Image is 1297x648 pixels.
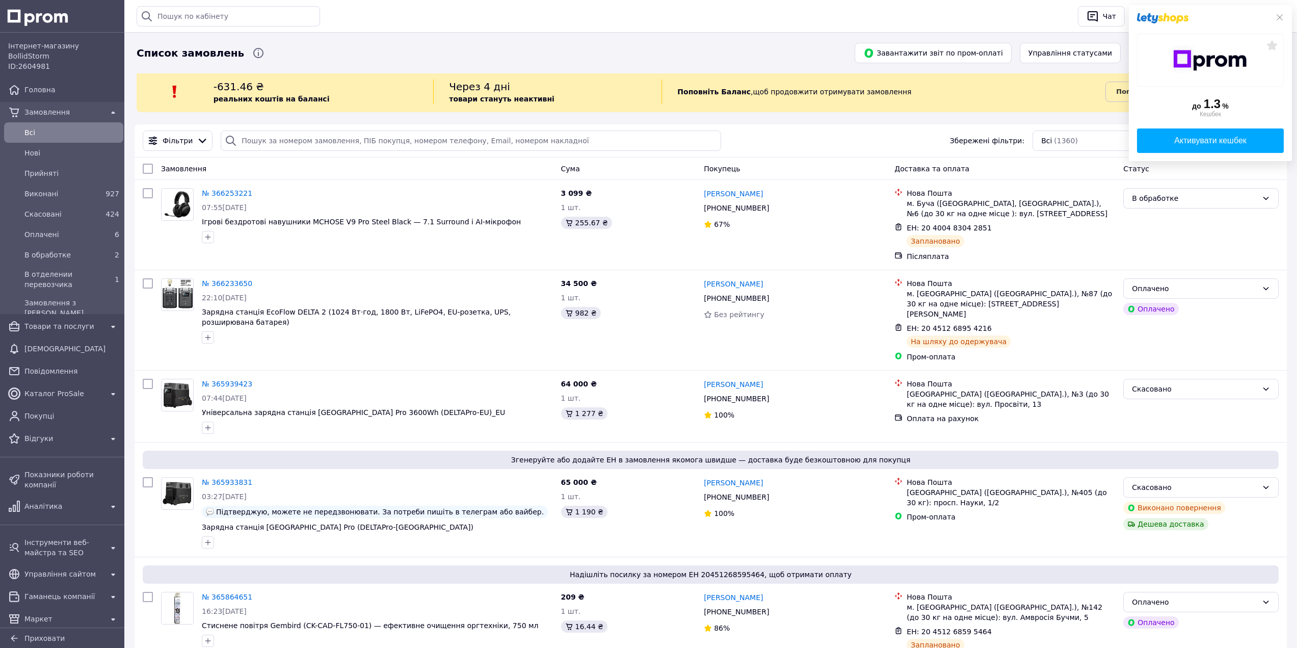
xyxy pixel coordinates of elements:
span: 1 шт. [561,493,581,501]
img: Фото товару [162,592,193,624]
img: :speech_balloon: [206,508,214,516]
span: Інтернет-магазину BollidStorm [8,41,119,61]
span: 2 [115,251,119,259]
button: Завантажити звіт по пром-оплаті [855,43,1012,63]
span: Зарядна станція [GEOGRAPHIC_DATA] Pro (DELTAPro-[GEOGRAPHIC_DATA]) [202,523,473,531]
span: 34 500 ₴ [561,279,597,288]
div: 1 277 ₴ [561,407,607,420]
span: Товари та послуги [24,321,103,331]
div: 1 190 ₴ [561,506,607,518]
a: Універсальна зарядна станція [GEOGRAPHIC_DATA] Pro 3600Wh (DELTAPro-EU)_EU [202,408,505,417]
a: № 366253221 [202,189,252,197]
a: Фото товару [161,477,194,510]
span: ЕН: 20 4004 8304 2851 [907,224,992,232]
a: Ігрові бездротові навушники MCHOSE V9 Pro Steel Black — 7.1 Surround і AI-мікрофон [202,218,521,226]
div: Скасовано [1132,383,1258,395]
span: Виконані [24,189,99,199]
div: Скасовано [1132,482,1258,493]
div: Нова Пошта [907,477,1115,487]
div: Післяплата [907,251,1115,262]
div: Пром-оплата [907,512,1115,522]
span: Показники роботи компанії [24,470,119,490]
a: [PERSON_NAME] [704,478,763,488]
span: Замовлення [161,165,206,173]
span: Маркет [24,614,103,624]
span: Управління сайтом [24,569,103,579]
span: В обработке [24,250,99,260]
span: 100% [714,509,734,517]
span: Каталог ProSale [24,388,103,399]
span: Нові [24,148,119,158]
a: Фото товару [161,188,194,221]
button: Чат [1078,6,1125,27]
div: Заплановано [907,235,964,247]
div: Оплачено [1123,303,1178,315]
span: Всi [24,127,119,138]
span: Через 4 дні [449,81,510,93]
img: Фото товару [162,380,193,409]
span: Доставка та оплата [894,165,969,173]
div: м. [GEOGRAPHIC_DATA] ([GEOGRAPHIC_DATA].), №142 (до 30 кг на одне місце): вул. Амвросія Бучми, 5 [907,602,1115,623]
div: В обработке [1132,193,1258,204]
a: № 365933831 [202,478,252,486]
img: Фото товару [162,189,193,220]
span: 1 шт. [561,203,581,212]
span: ЕН: 20 4512 6859 5464 [907,628,992,636]
span: Згенеруйте або додайте ЕН в замовлення якомога швидше — доставка буде безкоштовною для покупця [147,455,1275,465]
div: Оплачено [1132,283,1258,294]
span: 64 000 ₴ [561,380,597,388]
a: Фото товару [161,379,194,411]
span: Покупець [704,165,740,173]
span: Список замовлень [137,46,244,61]
span: 424 [105,210,119,218]
span: [PHONE_NUMBER] [704,608,769,616]
div: [GEOGRAPHIC_DATA] ([GEOGRAPHIC_DATA].), №405 (до 30 кг): просп. Науки, 1/2 [907,487,1115,508]
span: Прийняті [24,168,119,178]
span: 1 [115,275,119,283]
div: Нова Пошта [907,592,1115,602]
span: [PHONE_NUMBER] [704,493,769,501]
a: № 365864651 [202,593,252,601]
span: 1 шт. [561,607,581,615]
a: Поповнити баланс [1105,82,1197,102]
a: Фото товару [161,278,194,311]
span: Надішліть посилку за номером ЕН 20451268595464, щоб отримати оплату [147,569,1275,580]
a: [PERSON_NAME] [704,279,763,289]
span: Приховати [24,634,65,642]
span: Збережені фільтри: [950,136,1024,146]
span: 65 000 ₴ [561,478,597,486]
span: В отделении перевозчика [24,269,99,290]
span: ЕН: 20 4512 6895 4216 [907,324,992,332]
a: Фото товару [161,592,194,625]
span: Оплачені [24,229,99,240]
b: Поповнити баланс [1116,88,1186,95]
div: Виконано повернення [1123,502,1225,514]
span: Відгуки [24,433,103,444]
span: Фільтри [163,136,193,146]
div: Оплачено [1123,616,1178,629]
div: 16.44 ₴ [561,620,607,633]
div: Нова Пошта [907,188,1115,198]
a: [PERSON_NAME] [704,592,763,603]
div: м. [GEOGRAPHIC_DATA] ([GEOGRAPHIC_DATA].), №87 (до 30 кг на одне місце): [STREET_ADDRESS][PERSON_... [907,289,1115,319]
span: [DEMOGRAPHIC_DATA] [24,344,119,354]
input: Пошук по кабінету [137,6,320,27]
span: [PHONE_NUMBER] [704,294,769,302]
span: 6 [115,230,119,239]
span: [PHONE_NUMBER] [704,204,769,212]
div: , щоб продовжити отримувати замовлення [661,80,1105,104]
span: 927 [105,190,119,198]
span: Головна [24,85,119,95]
div: Нова Пошта [907,278,1115,289]
span: ID: 2604981 [8,62,50,70]
b: Поповніть Баланс [677,88,751,96]
div: Оплачено [1132,597,1258,608]
a: [PERSON_NAME] [704,189,763,199]
span: Інструменти веб-майстра та SEO [24,537,103,558]
div: На шляху до одержувача [907,335,1011,348]
b: реальних коштів на балансі [214,95,330,103]
span: 3 099 ₴ [561,189,592,197]
span: 16:23[DATE] [202,607,247,615]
